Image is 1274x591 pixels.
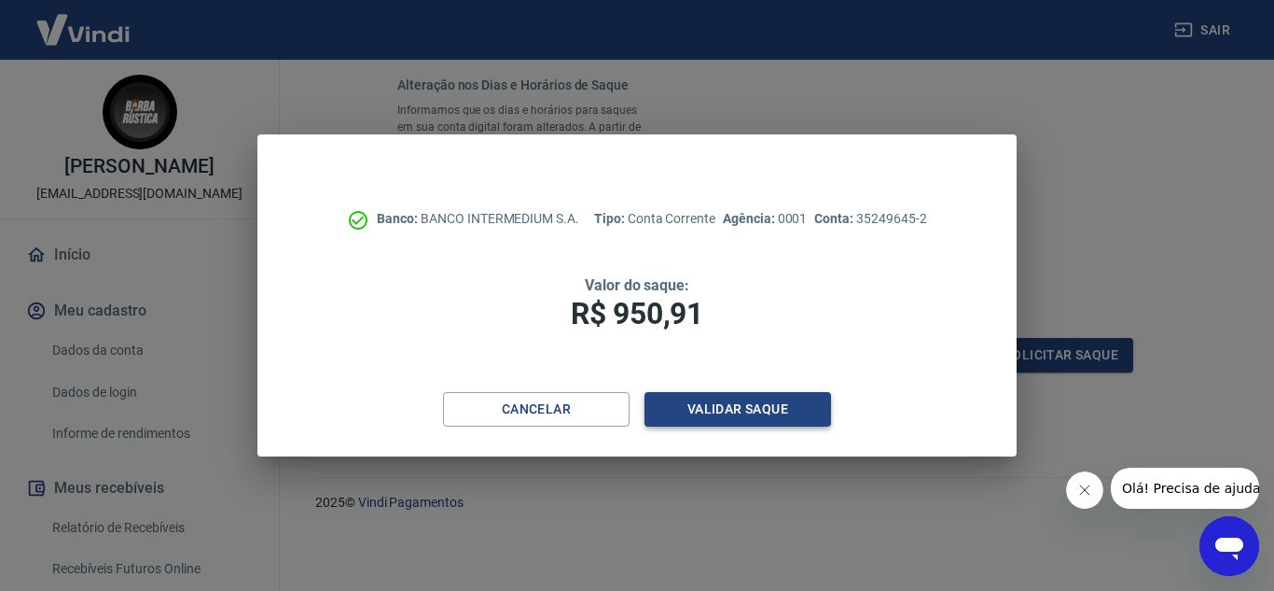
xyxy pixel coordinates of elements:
p: BANCO INTERMEDIUM S.A. [377,209,579,229]
span: R$ 950,91 [571,296,703,331]
iframe: Mensagem da empresa [1111,468,1259,509]
button: Validar saque [644,392,831,427]
span: Agência: [723,211,778,226]
span: Valor do saque: [585,276,689,294]
p: 35249645-2 [814,209,926,229]
p: Conta Corrente [594,209,715,229]
iframe: Fechar mensagem [1066,471,1103,509]
span: Conta: [814,211,856,226]
span: Tipo: [594,211,628,226]
span: Olá! Precisa de ajuda? [11,13,157,28]
span: Banco: [377,211,421,226]
button: Cancelar [443,392,630,427]
p: 0001 [723,209,807,229]
iframe: Botão para abrir a janela de mensagens [1199,516,1259,576]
